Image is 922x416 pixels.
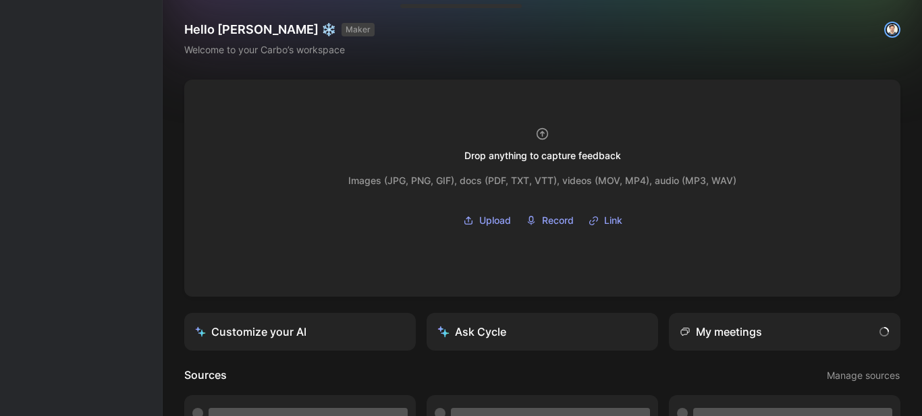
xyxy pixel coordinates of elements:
button: MAKER [342,23,375,36]
button: Record [521,210,578,231]
span: Link [604,212,622,229]
button: Upload [458,210,516,231]
div: Welcome to your Carbo’s workspace [184,42,375,58]
h1: Hello [PERSON_NAME] ❄️ [184,22,375,38]
span: Record [542,212,574,229]
div: Ask Cycle [437,324,506,340]
div: My meetings [680,324,762,340]
span: Upload [479,212,511,229]
button: Ask Cycle [427,313,658,351]
div: Customize your AI [195,324,306,340]
div: Images (JPG, PNG, GIF), docs (PDF, TXT, VTT), videos (MOV, MP4), audio (MP3, WAV) [348,173,736,189]
button: Link [584,210,627,231]
span: Manage sources [827,367,900,384]
button: Manage sources [826,367,900,384]
h2: Sources [184,367,227,384]
a: Customize your AI [184,313,416,351]
img: avatar [886,23,899,36]
div: Drop anything to capture feedback [464,148,621,164]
